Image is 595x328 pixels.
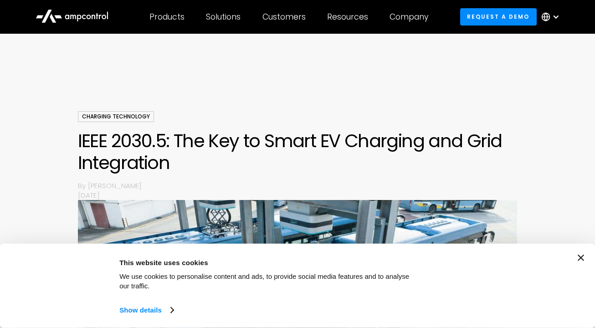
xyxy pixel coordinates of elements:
div: Customers [262,12,306,22]
h1: IEEE 2030.5: The Key to Smart EV Charging and Grid Integration [78,130,518,174]
button: Okay [431,255,561,281]
p: [PERSON_NAME] [88,181,517,190]
div: Company [390,12,428,22]
a: Show details [119,303,173,317]
div: Products [149,12,185,22]
a: Request a demo [460,8,537,25]
button: Close banner [578,255,584,261]
div: This website uses cookies [119,257,420,268]
div: Solutions [206,12,241,22]
p: By [78,181,88,190]
span: We use cookies to personalise content and ads, to provide social media features and to analyse ou... [119,272,409,290]
div: Resources [327,12,368,22]
div: Charging Technology [78,111,154,122]
p: [DATE] [78,190,518,200]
